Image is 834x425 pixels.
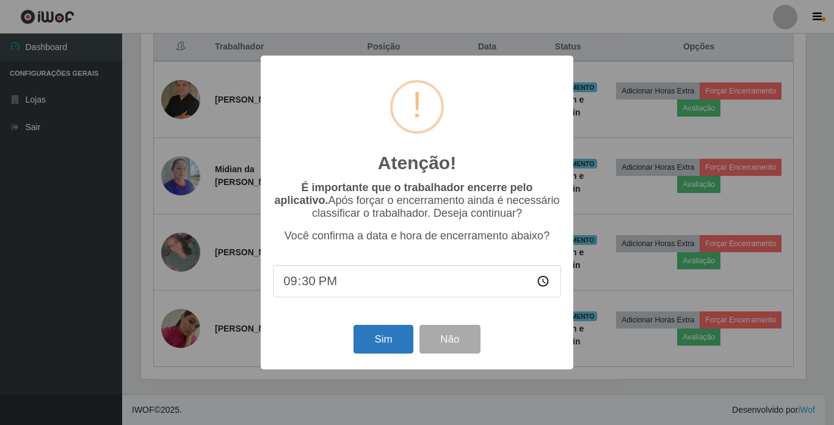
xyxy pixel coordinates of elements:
button: Sim [354,325,413,354]
b: É importante que o trabalhador encerre pelo aplicativo. [274,181,532,206]
button: Não [419,325,480,354]
p: Após forçar o encerramento ainda é necessário classificar o trabalhador. Deseja continuar? [273,181,561,220]
h2: Atenção! [378,152,456,174]
p: Você confirma a data e hora de encerramento abaixo? [273,230,561,242]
